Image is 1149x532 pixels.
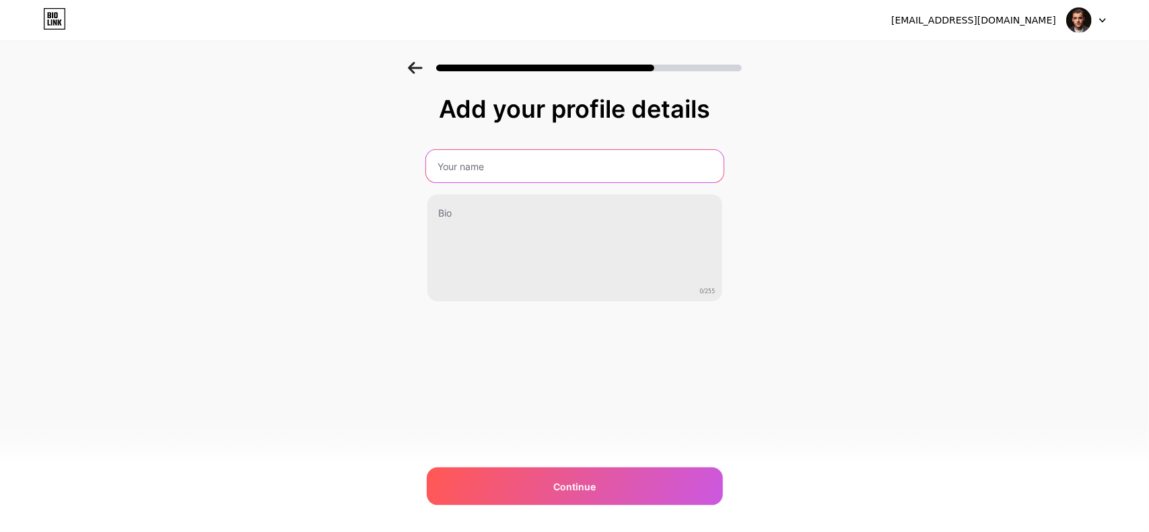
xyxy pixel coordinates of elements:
input: Your name [425,150,723,182]
span: 0/255 [699,288,715,296]
span: Continue [553,480,596,494]
div: Add your profile details [433,96,716,122]
div: [EMAIL_ADDRESS][DOMAIN_NAME] [891,13,1056,28]
img: kaaneratan [1066,7,1092,33]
